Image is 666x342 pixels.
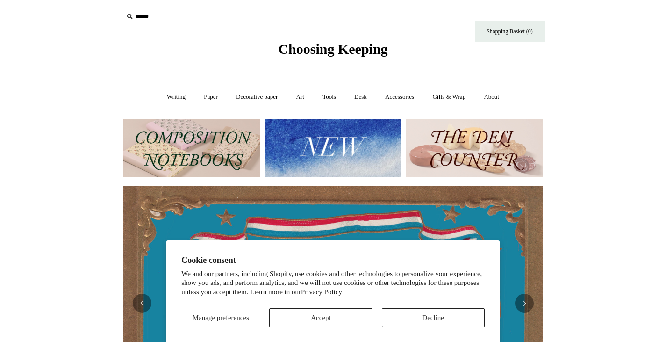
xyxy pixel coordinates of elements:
span: Choosing Keeping [278,41,387,57]
button: Decline [382,308,485,327]
a: About [475,85,508,109]
a: Decorative paper [228,85,286,109]
a: Shopping Basket (0) [475,21,545,42]
button: Next [515,294,534,313]
a: Gifts & Wrap [424,85,474,109]
button: Manage preferences [181,308,260,327]
a: Art [288,85,313,109]
a: Choosing Keeping [278,49,387,55]
a: Privacy Policy [301,288,342,296]
img: The Deli Counter [406,119,543,177]
button: Accept [269,308,372,327]
a: Writing [158,85,194,109]
a: Tools [314,85,344,109]
a: Paper [195,85,226,109]
img: 202302 Composition ledgers.jpg__PID:69722ee6-fa44-49dd-a067-31375e5d54ec [123,119,260,177]
a: Desk [346,85,375,109]
h2: Cookie consent [181,255,485,265]
p: We and our partners, including Shopify, use cookies and other technologies to personalize your ex... [181,269,485,297]
img: New.jpg__PID:f73bdf93-380a-4a35-bcfe-7823039498e1 [265,119,401,177]
span: Manage preferences [193,314,249,321]
a: Accessories [377,85,423,109]
button: Previous [133,294,151,313]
